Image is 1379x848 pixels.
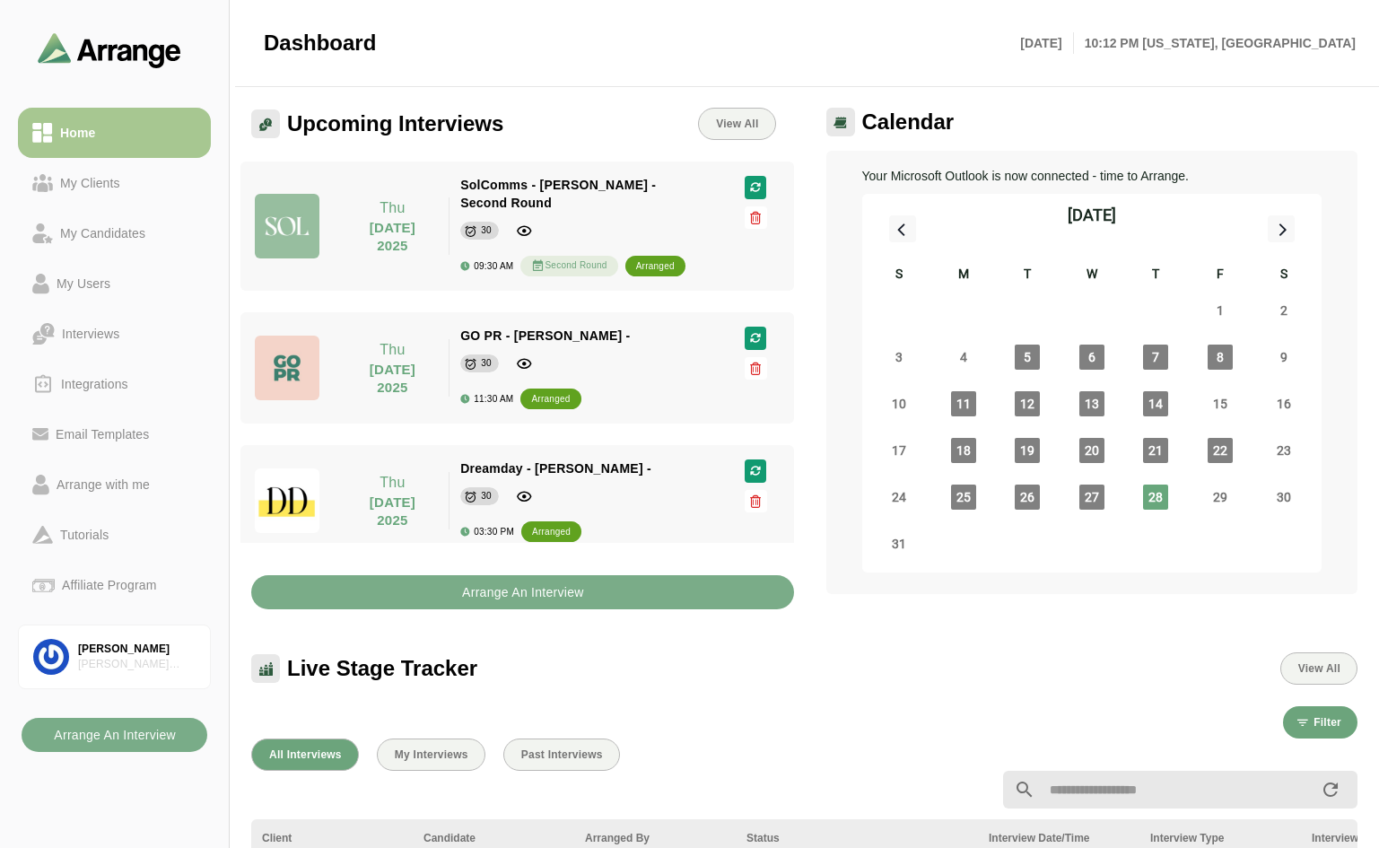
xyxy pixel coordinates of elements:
div: 11:30 AM [460,394,513,404]
a: View All [698,108,775,140]
p: 10:12 PM [US_STATE], [GEOGRAPHIC_DATA] [1074,32,1356,54]
div: M [931,264,996,287]
b: Arrange An Interview [461,575,584,609]
p: Thu [347,197,438,219]
div: F [1188,264,1252,287]
span: Calendar [862,109,955,136]
div: 30 [481,487,492,505]
div: Interview Date/Time [989,830,1129,846]
a: Integrations [18,359,211,409]
a: Interviews [18,309,211,359]
a: Tutorials [18,510,211,560]
button: Arrange An Interview [22,718,207,752]
p: [DATE] [1020,32,1073,54]
span: Dreamday - [PERSON_NAME] - [460,461,651,476]
div: Client [262,830,402,846]
span: Wednesday, August 13, 2025 [1079,391,1104,416]
a: Home [18,108,211,158]
span: Tuesday, August 12, 2025 [1015,391,1040,416]
img: dreamdayla_logo.jpg [255,468,319,533]
a: [PERSON_NAME][PERSON_NAME] Associates [18,625,211,689]
i: appended action [1320,779,1341,800]
span: Friday, August 15, 2025 [1208,391,1233,416]
span: Monday, August 4, 2025 [951,345,976,370]
button: Filter [1283,706,1357,739]
div: T [996,264,1060,287]
div: Candidate [423,830,563,846]
img: GO-PR-LOGO.jpg [255,336,319,400]
span: Tuesday, August 26, 2025 [1015,485,1040,510]
div: 09:30 AM [460,261,513,271]
span: Sunday, August 24, 2025 [886,485,912,510]
div: My Clients [53,172,127,194]
span: Sunday, August 17, 2025 [886,438,912,463]
div: 03:30 PM [460,527,514,537]
a: Email Templates [18,409,211,459]
span: Past Interviews [520,748,603,761]
div: Home [53,122,102,144]
span: Saturday, August 30, 2025 [1271,485,1296,510]
span: Monday, August 11, 2025 [951,391,976,416]
span: Filter [1313,716,1341,729]
div: [DATE] [1068,203,1116,228]
span: Live Stage Tracker [287,655,477,682]
span: Monday, August 25, 2025 [951,485,976,510]
div: Affiliate Program [55,574,163,596]
span: Thursday, August 21, 2025 [1143,438,1168,463]
span: Thursday, August 14, 2025 [1143,391,1168,416]
div: Status [746,830,967,846]
a: My Clients [18,158,211,208]
span: Friday, August 1, 2025 [1208,298,1233,323]
div: Email Templates [48,424,156,445]
div: My Users [49,273,118,294]
span: View All [1297,662,1340,675]
div: arranged [636,258,675,275]
span: Wednesday, August 27, 2025 [1079,485,1104,510]
span: Sunday, August 31, 2025 [886,531,912,556]
span: My Interviews [394,748,468,761]
button: View All [1280,652,1357,685]
span: Saturday, August 2, 2025 [1271,298,1296,323]
div: Arranged By [585,830,725,846]
span: Tuesday, August 5, 2025 [1015,345,1040,370]
span: Wednesday, August 20, 2025 [1079,438,1104,463]
div: Second Round [520,256,617,276]
span: Friday, August 22, 2025 [1208,438,1233,463]
span: All Interviews [268,748,342,761]
div: arranged [532,523,571,541]
div: W [1060,264,1124,287]
span: Thursday, August 28, 2025 [1143,485,1168,510]
span: Friday, August 29, 2025 [1208,485,1233,510]
div: [PERSON_NAME] [78,642,196,657]
div: 30 [481,354,492,372]
div: Arrange with me [49,474,157,495]
span: Dashboard [264,30,376,57]
div: arranged [531,390,570,408]
a: My Candidates [18,208,211,258]
span: SolComms - [PERSON_NAME] - Second Round [460,178,656,210]
span: View All [715,118,758,130]
span: Wednesday, August 6, 2025 [1079,345,1104,370]
p: Thu [347,339,438,361]
div: [PERSON_NAME] Associates [78,657,196,672]
button: My Interviews [377,739,485,771]
p: [DATE] 2025 [347,361,438,397]
div: My Candidates [53,223,153,244]
div: Integrations [54,373,135,395]
img: solcomms_logo.jpg [255,194,319,258]
div: Interview Type [1150,830,1290,846]
span: Sunday, August 3, 2025 [886,345,912,370]
span: Sunday, August 10, 2025 [886,391,912,416]
button: Arrange An Interview [251,575,794,609]
a: My Users [18,258,211,309]
div: S [868,264,932,287]
span: Monday, August 18, 2025 [951,438,976,463]
span: Saturday, August 16, 2025 [1271,391,1296,416]
span: GO PR - [PERSON_NAME] - [460,328,630,343]
button: All Interviews [251,739,359,771]
div: S [1252,264,1317,287]
span: Thursday, August 7, 2025 [1143,345,1168,370]
a: Affiliate Program [18,560,211,610]
p: Thu [347,472,438,494]
div: 30 [481,222,492,240]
